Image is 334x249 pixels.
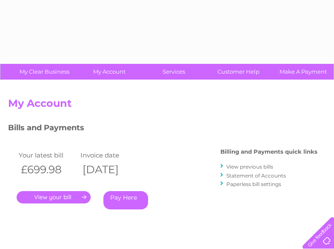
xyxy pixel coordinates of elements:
th: £699.98 [17,161,78,178]
a: . [17,191,91,203]
td: Your latest bill [17,149,78,161]
a: Paperless bill settings [226,181,281,187]
a: Pay Here [103,191,148,209]
th: [DATE] [78,161,140,178]
td: Invoice date [78,149,140,161]
a: My Clear Business [9,64,80,80]
a: Statement of Accounts [226,172,286,179]
a: Services [139,64,209,80]
h4: Billing and Payments quick links [220,149,317,155]
a: Customer Help [203,64,274,80]
h3: Bills and Payments [8,122,317,137]
a: My Account [74,64,144,80]
a: View previous bills [226,163,273,170]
